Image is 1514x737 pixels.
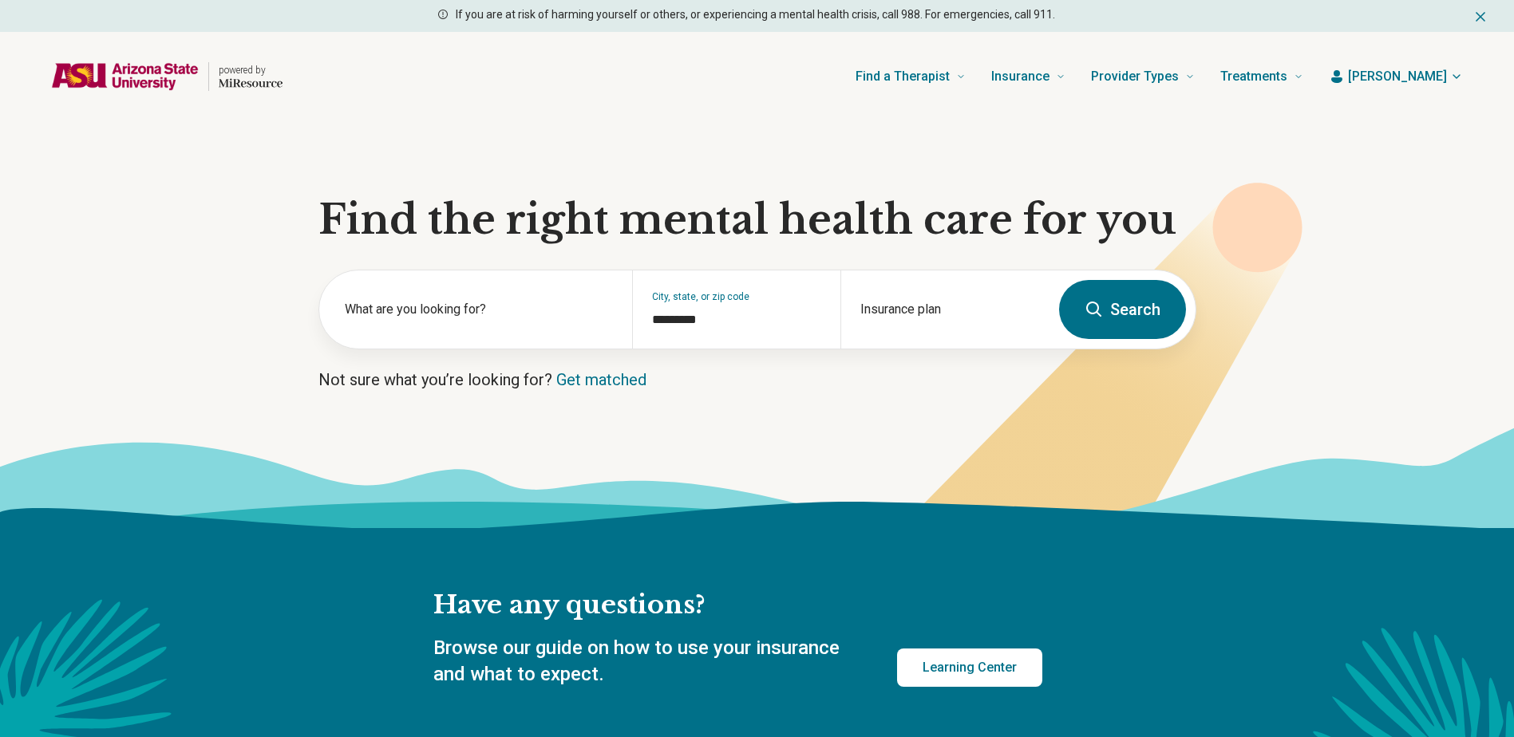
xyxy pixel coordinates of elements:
a: Insurance [991,45,1065,108]
a: Home page [51,51,283,102]
a: Find a Therapist [856,45,966,108]
p: Not sure what you’re looking for? [318,368,1196,391]
a: Provider Types [1091,45,1195,108]
h1: Find the right mental health care for you [318,196,1196,244]
a: Learning Center [897,648,1042,687]
h2: Have any questions? [433,589,1042,622]
label: What are you looking for? [345,300,613,319]
button: [PERSON_NAME] [1329,67,1463,86]
span: Find a Therapist [856,65,950,88]
span: Provider Types [1091,65,1179,88]
button: Dismiss [1472,6,1488,26]
p: If you are at risk of harming yourself or others, or experiencing a mental health crisis, call 98... [456,6,1055,23]
p: Browse our guide on how to use your insurance and what to expect. [433,635,859,688]
a: Get matched [556,370,646,389]
p: powered by [219,64,283,77]
button: Search [1059,280,1186,339]
a: Treatments [1220,45,1303,108]
span: Insurance [991,65,1050,88]
span: Treatments [1220,65,1287,88]
span: [PERSON_NAME] [1348,67,1447,86]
